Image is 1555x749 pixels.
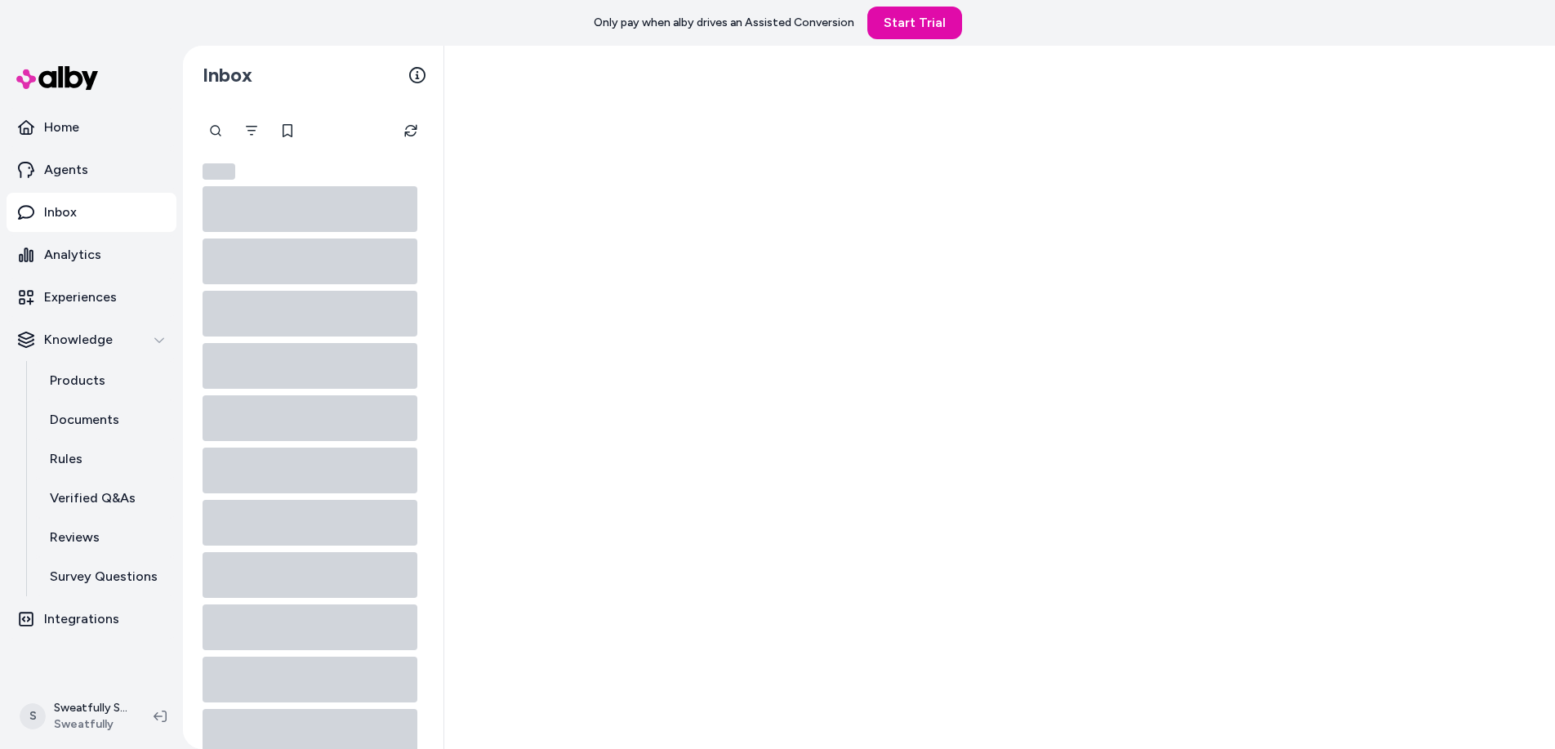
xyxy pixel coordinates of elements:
[7,278,176,317] a: Experiences
[33,400,176,439] a: Documents
[33,361,176,400] a: Products
[44,160,88,180] p: Agents
[50,567,158,586] p: Survey Questions
[235,114,268,147] button: Filter
[54,700,127,716] p: Sweatfully Shopify
[50,528,100,547] p: Reviews
[33,479,176,518] a: Verified Q&As
[7,150,176,189] a: Agents
[33,518,176,557] a: Reviews
[7,320,176,359] button: Knowledge
[50,371,105,390] p: Products
[54,716,127,733] span: Sweatfully
[33,439,176,479] a: Rules
[50,488,136,508] p: Verified Q&As
[44,288,117,307] p: Experiences
[867,7,962,39] a: Start Trial
[44,118,79,137] p: Home
[7,193,176,232] a: Inbox
[44,203,77,222] p: Inbox
[203,63,252,87] h2: Inbox
[7,108,176,147] a: Home
[44,330,113,350] p: Knowledge
[50,410,119,430] p: Documents
[44,245,101,265] p: Analytics
[20,703,46,729] span: S
[394,114,427,147] button: Refresh
[7,235,176,274] a: Analytics
[10,690,140,742] button: SSweatfully ShopifySweatfully
[33,557,176,596] a: Survey Questions
[7,600,176,639] a: Integrations
[594,15,854,31] p: Only pay when alby drives an Assisted Conversion
[44,609,119,629] p: Integrations
[16,66,98,90] img: alby Logo
[50,449,82,469] p: Rules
